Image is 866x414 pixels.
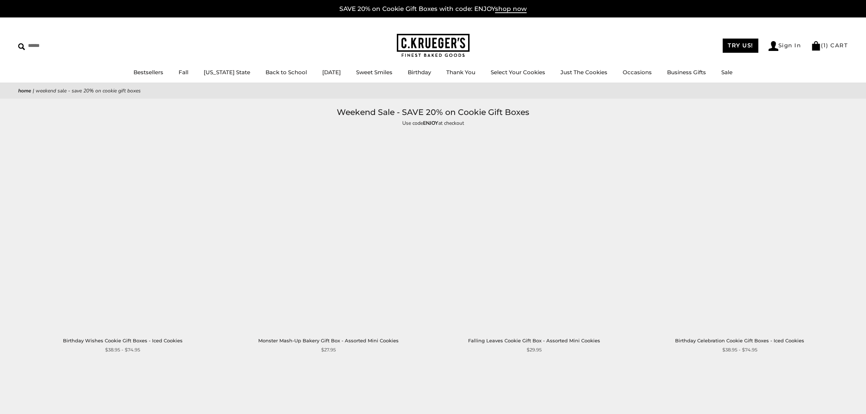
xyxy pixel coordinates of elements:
[339,5,527,13] a: SAVE 20% on Cookie Gift Boxes with code: ENJOYshop now
[623,69,652,76] a: Occasions
[18,87,848,95] nav: breadcrumbs
[397,34,470,57] img: C.KRUEGER'S
[179,69,188,76] a: Fall
[25,135,220,330] a: Birthday Wishes Cookie Gift Boxes - Iced Cookies
[133,69,163,76] a: Bestsellers
[423,120,438,127] strong: ENJOY
[721,69,733,76] a: Sale
[491,69,545,76] a: Select Your Cookies
[266,119,600,127] p: Use code at checkout
[723,39,758,53] a: TRY US!
[769,41,778,51] img: Account
[468,338,600,343] a: Falling Leaves Cookie Gift Box - Assorted Mini Cookies
[18,40,105,51] input: Search
[811,41,821,51] img: Bag
[18,43,25,50] img: Search
[356,69,392,76] a: Sweet Smiles
[527,346,542,354] span: $29.95
[36,87,141,94] span: Weekend Sale - SAVE 20% on Cookie Gift Boxes
[811,42,848,49] a: (1) CART
[33,87,34,94] span: |
[446,69,475,76] a: Thank You
[322,69,341,76] a: [DATE]
[105,346,140,354] span: $38.95 - $74.95
[667,69,706,76] a: Business Gifts
[769,41,801,51] a: Sign In
[321,346,336,354] span: $27.95
[437,135,631,330] a: Falling Leaves Cookie Gift Box - Assorted Mini Cookies
[231,135,426,330] a: Monster Mash-Up Bakery Gift Box - Assorted Mini Cookies
[642,135,837,330] a: Birthday Celebration Cookie Gift Boxes - Iced Cookies
[495,5,527,13] span: shop now
[258,338,399,343] a: Monster Mash-Up Bakery Gift Box - Assorted Mini Cookies
[823,42,826,49] span: 1
[29,106,837,119] h1: Weekend Sale - SAVE 20% on Cookie Gift Boxes
[204,69,250,76] a: [US_STATE] State
[63,338,183,343] a: Birthday Wishes Cookie Gift Boxes - Iced Cookies
[408,69,431,76] a: Birthday
[560,69,607,76] a: Just The Cookies
[18,87,31,94] a: Home
[675,338,804,343] a: Birthday Celebration Cookie Gift Boxes - Iced Cookies
[722,346,757,354] span: $38.95 - $74.95
[266,69,307,76] a: Back to School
